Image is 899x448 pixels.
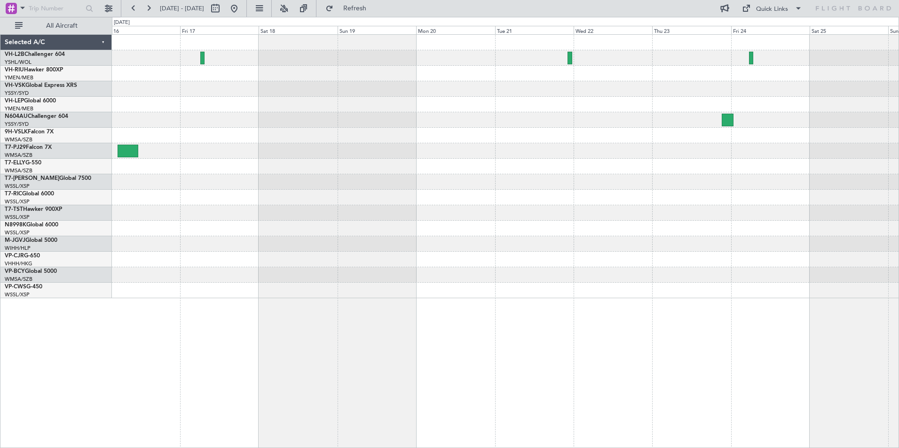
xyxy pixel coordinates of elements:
a: T7-[PERSON_NAME]Global 7500 [5,176,91,181]
div: Quick Links [756,5,788,14]
span: T7-PJ29 [5,145,26,150]
a: M-JGVJGlobal 5000 [5,238,57,243]
span: VH-RIU [5,67,24,73]
a: T7-RICGlobal 6000 [5,191,54,197]
div: Thu 16 [102,26,180,34]
input: Trip Number [29,1,83,15]
a: VHHH/HKG [5,260,32,267]
div: Fri 17 [180,26,259,34]
span: VP-CWS [5,284,26,290]
button: All Aircraft [10,18,102,33]
a: WIHH/HLP [5,245,31,252]
span: Refresh [335,5,375,12]
a: VP-CWSG-450 [5,284,42,290]
a: VH-LEPGlobal 6000 [5,98,56,104]
div: Mon 20 [416,26,495,34]
a: N604AUChallenger 604 [5,114,68,119]
div: Tue 21 [495,26,574,34]
a: YSSY/SYD [5,90,29,97]
span: T7-[PERSON_NAME] [5,176,59,181]
span: 9H-VSLK [5,129,28,135]
span: T7-TST [5,207,23,212]
div: Sun 19 [338,26,416,34]
div: Thu 23 [652,26,731,34]
a: WMSA/SZB [5,136,32,143]
span: N8998K [5,222,26,228]
a: YMEN/MEB [5,105,33,112]
span: N604AU [5,114,28,119]
button: Refresh [321,1,378,16]
a: VP-CJRG-650 [5,253,40,259]
a: T7-PJ29Falcon 7X [5,145,52,150]
a: WSSL/XSP [5,183,30,190]
a: YSSY/SYD [5,121,29,128]
button: Quick Links [737,1,807,16]
span: VH-L2B [5,52,24,57]
span: VH-VSK [5,83,25,88]
div: Sat 18 [259,26,337,34]
a: WSSL/XSP [5,229,30,236]
span: VP-CJR [5,253,24,259]
a: VH-RIUHawker 800XP [5,67,63,73]
a: T7-ELLYG-550 [5,160,41,166]
span: All Aircraft [24,23,99,29]
a: WMSA/SZB [5,152,32,159]
span: M-JGVJ [5,238,25,243]
div: [DATE] [114,19,130,27]
a: WSSL/XSP [5,198,30,205]
span: T7-ELLY [5,160,25,166]
a: 9H-VSLKFalcon 7X [5,129,54,135]
a: YSHL/WOL [5,59,32,66]
span: T7-RIC [5,191,22,197]
a: VH-L2BChallenger 604 [5,52,65,57]
a: VH-VSKGlobal Express XRS [5,83,77,88]
a: YMEN/MEB [5,74,33,81]
a: WSSL/XSP [5,291,30,298]
a: N8998KGlobal 6000 [5,222,58,228]
div: Wed 22 [574,26,652,34]
a: WMSA/SZB [5,276,32,283]
a: T7-TSTHawker 900XP [5,207,62,212]
a: WMSA/SZB [5,167,32,174]
span: VP-BCY [5,269,25,274]
div: Fri 24 [731,26,810,34]
span: [DATE] - [DATE] [160,4,204,13]
a: WSSL/XSP [5,214,30,221]
div: Sat 25 [810,26,888,34]
a: VP-BCYGlobal 5000 [5,269,57,274]
span: VH-LEP [5,98,24,104]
